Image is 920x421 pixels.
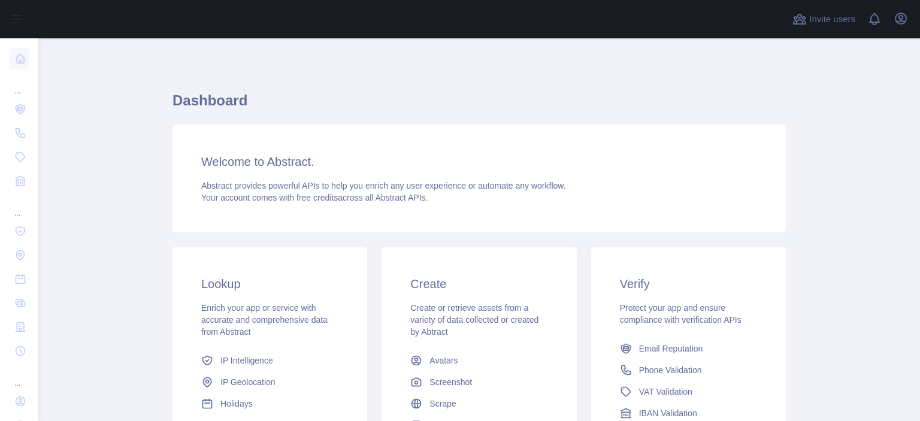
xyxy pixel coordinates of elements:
[196,371,343,393] a: IP Geolocation
[809,13,855,26] span: Invite users
[201,153,757,170] h3: Welcome to Abstract.
[220,376,276,388] span: IP Geolocation
[405,393,552,414] a: Scrape
[620,275,757,292] h3: Verify
[410,303,538,337] span: Create or retrieve assets from a variety of data collected or created by Abtract
[201,275,338,292] h3: Lookup
[615,381,762,402] a: VAT Validation
[620,303,742,325] span: Protect your app and ensure compliance with verification APIs
[10,72,29,96] div: ...
[196,393,343,414] a: Holidays
[220,355,273,367] span: IP Intelligence
[201,193,428,202] span: Your account comes with across all Abstract APIs.
[10,194,29,218] div: ...
[639,407,697,419] span: IBAN Validation
[615,359,762,381] a: Phone Validation
[639,386,692,398] span: VAT Validation
[172,91,786,120] h1: Dashboard
[639,343,703,355] span: Email Reputation
[201,303,328,337] span: Enrich your app or service with accurate and comprehensive data from Abstract
[405,350,552,371] a: Avatars
[196,350,343,371] a: IP Intelligence
[790,10,858,29] button: Invite users
[429,376,472,388] span: Screenshot
[10,364,29,388] div: ...
[429,398,456,410] span: Scrape
[220,398,253,410] span: Holidays
[639,364,702,376] span: Phone Validation
[615,338,762,359] a: Email Reputation
[405,371,552,393] a: Screenshot
[296,193,338,202] span: free credits
[429,355,458,367] span: Avatars
[201,181,566,190] span: Abstract provides powerful APIs to help you enrich any user experience or automate any workflow.
[410,275,547,292] h3: Create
